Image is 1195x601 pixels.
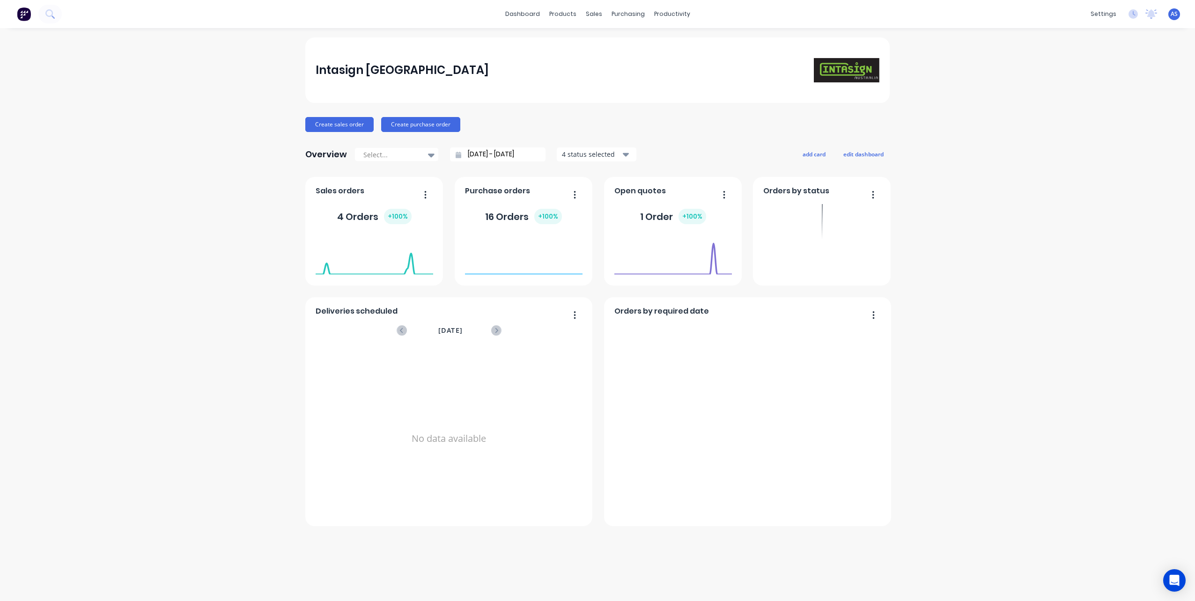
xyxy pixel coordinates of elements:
[797,148,832,160] button: add card
[316,185,364,197] span: Sales orders
[381,117,460,132] button: Create purchase order
[1086,7,1121,21] div: settings
[1163,569,1186,592] div: Open Intercom Messenger
[679,209,706,224] div: + 100 %
[465,185,530,197] span: Purchase orders
[316,348,583,529] div: No data available
[485,209,562,224] div: 16 Orders
[562,149,621,159] div: 4 status selected
[337,209,412,224] div: 4 Orders
[649,7,695,21] div: productivity
[534,209,562,224] div: + 100 %
[305,145,347,164] div: Overview
[1171,10,1178,18] span: AS
[384,209,412,224] div: + 100 %
[545,7,581,21] div: products
[837,148,890,160] button: edit dashboard
[438,325,463,336] span: [DATE]
[17,7,31,21] img: Factory
[607,7,649,21] div: purchasing
[640,209,706,224] div: 1 Order
[557,147,636,161] button: 4 status selected
[763,185,829,197] span: Orders by status
[316,61,489,80] div: Intasign [GEOGRAPHIC_DATA]
[614,185,666,197] span: Open quotes
[305,117,374,132] button: Create sales order
[614,306,709,317] span: Orders by required date
[581,7,607,21] div: sales
[501,7,545,21] a: dashboard
[814,58,879,83] img: Intasign Australia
